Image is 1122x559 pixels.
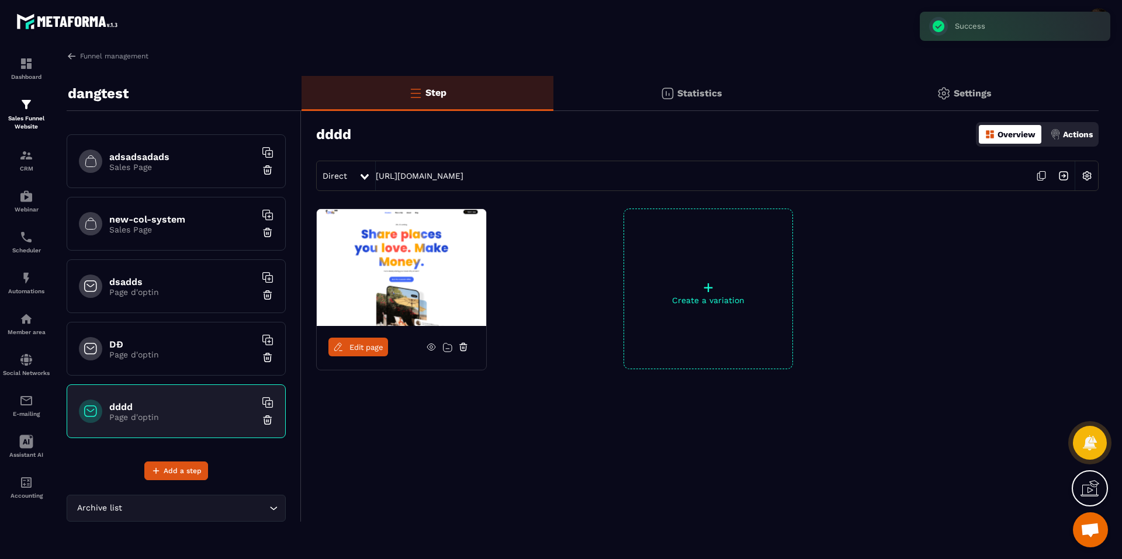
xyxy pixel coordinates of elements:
div: Mở cuộc trò chuyện [1073,512,1108,547]
img: social-network [19,353,33,367]
img: setting-gr.5f69749f.svg [937,86,951,100]
img: image [317,209,486,326]
p: Overview [998,130,1036,139]
img: logo [16,11,122,32]
img: bars-o.4a397970.svg [408,86,423,100]
h6: new-col-system [109,214,255,225]
img: accountant [19,475,33,489]
a: emailemailE-mailing [3,385,50,426]
p: Sales Page [109,162,255,172]
p: + [624,279,792,296]
img: automations [19,271,33,285]
p: Sales Page [109,225,255,234]
img: arrow-next.bcc2205e.svg [1052,165,1075,187]
img: arrow [67,51,77,61]
a: automationsautomationsMember area [3,303,50,344]
a: automationsautomationsWebinar [3,180,50,221]
p: Page d'optin [109,350,255,359]
p: Dashboard [3,74,50,80]
h6: dddd [109,401,255,412]
p: dangtest [68,82,129,105]
p: Scheduler [3,247,50,254]
img: formation [19,57,33,71]
p: Assistant AI [3,452,50,458]
img: trash [262,227,273,238]
img: email [19,394,33,408]
input: Search for option [124,502,266,515]
p: Automations [3,288,50,294]
a: [URL][DOMAIN_NAME] [376,171,463,180]
a: formationformationCRM [3,140,50,180]
p: Page d'optin [109,287,255,297]
img: formation [19,98,33,112]
span: Direct [323,171,347,180]
img: trash [262,414,273,426]
img: trash [262,352,273,363]
span: Archive list [74,502,124,515]
p: Page d'optin [109,412,255,422]
img: setting-w.858f3a88.svg [1076,165,1098,187]
img: scheduler [19,230,33,244]
a: schedulerschedulerScheduler [3,221,50,262]
img: stats.20deebd0.svg [660,86,674,100]
a: Assistant AI [3,426,50,467]
p: Sales Funnel Website [3,114,50,131]
img: formation [19,148,33,162]
img: dashboard-orange.40269519.svg [985,129,995,140]
h6: adsadsadads [109,151,255,162]
img: automations [19,189,33,203]
p: Member area [3,329,50,335]
p: E-mailing [3,411,50,417]
a: accountantaccountantAccounting [3,467,50,508]
h6: dsadds [109,276,255,287]
p: Webinar [3,206,50,213]
a: Funnel management [67,51,148,61]
h3: dddd [316,126,351,143]
img: actions.d6e523a2.png [1050,129,1061,140]
h6: DĐ [109,339,255,350]
button: Add a step [144,461,208,480]
a: Edit page [328,338,388,356]
img: trash [262,289,273,301]
p: CRM [3,165,50,172]
p: Social Networks [3,370,50,376]
span: Edit page [349,343,383,352]
a: social-networksocial-networkSocial Networks [3,344,50,385]
p: Accounting [3,492,50,499]
p: Create a variation [624,296,792,305]
a: formationformationDashboard [3,48,50,89]
p: Step [425,87,446,98]
a: formationformationSales Funnel Website [3,89,50,140]
img: trash [262,164,273,176]
a: automationsautomationsAutomations [3,262,50,303]
p: Actions [1063,130,1093,139]
span: Add a step [164,465,202,477]
p: Statistics [677,88,722,99]
img: automations [19,312,33,326]
div: Search for option [67,495,286,522]
p: Settings [954,88,992,99]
